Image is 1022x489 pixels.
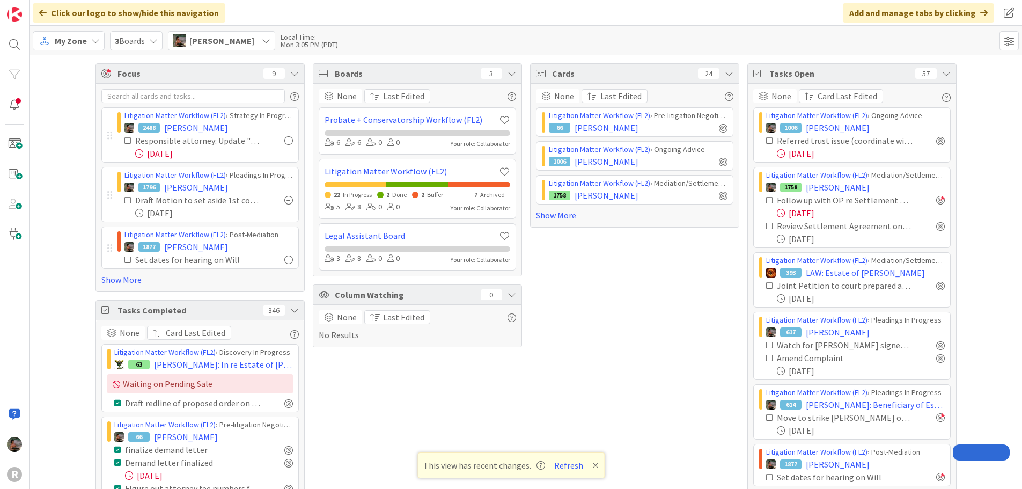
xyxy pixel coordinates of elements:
[164,240,228,253] span: [PERSON_NAME]
[164,121,228,134] span: [PERSON_NAME]
[766,123,776,133] img: MW
[777,232,945,245] div: [DATE]
[423,459,545,472] span: This view has recent changes.
[7,467,22,482] div: R
[124,230,226,239] a: Litigation Matter Workflow (FL2)
[164,181,228,194] span: [PERSON_NAME]
[189,34,254,47] span: [PERSON_NAME]
[777,207,945,220] div: [DATE]
[33,3,225,23] div: Click our logo to show/hide this navigation
[135,194,261,207] div: Draft Motion to set aside 1st contempt
[124,229,293,240] div: › Post-Mediation
[128,432,150,442] div: 66
[421,191,424,199] span: 2
[364,310,430,324] button: Last Edited
[766,447,945,458] div: › Post-Mediation
[766,447,867,457] a: Litigation Matter Workflow (FL2)
[343,191,372,199] span: In Progress
[383,90,424,103] span: Last Edited
[549,144,727,155] div: › Ongoing Advice
[138,242,160,252] div: 1877
[101,89,285,103] input: Search all cards and tasks...
[128,360,150,369] div: 63
[806,326,870,339] span: [PERSON_NAME]
[552,67,693,80] span: Cards
[124,110,293,121] div: › Strategy In Progress
[549,111,650,120] a: Litigation Matter Workflow (FL2)
[766,110,945,121] div: › Ongoing Advice
[263,305,285,316] div: 346
[777,339,913,352] div: Watch for [PERSON_NAME] signed engagement letter
[766,268,776,278] img: TR
[481,68,502,79] div: 3
[392,191,407,199] span: Done
[799,89,883,103] button: Card Last Edited
[780,459,802,469] div: 1877
[806,181,870,194] span: [PERSON_NAME]
[325,201,340,213] div: 5
[319,310,516,341] div: No Results
[366,201,382,213] div: 0
[549,178,727,189] div: › Mediation/Settlement in Progress
[387,201,400,213] div: 0
[427,191,443,199] span: Buffer
[114,347,216,357] a: Litigation Matter Workflow (FL2)
[766,255,945,266] div: › Mediation/Settlement in Progress
[281,33,338,41] div: Local Time:
[582,89,648,103] button: Last Edited
[383,311,424,324] span: Last Edited
[345,201,361,213] div: 8
[115,34,145,47] span: Boards
[536,209,733,222] a: Show More
[769,67,910,80] span: Tasks Open
[345,137,361,149] div: 6
[386,191,389,199] span: 2
[554,90,574,103] span: None
[120,326,139,339] span: None
[325,137,340,149] div: 6
[124,170,226,180] a: Litigation Matter Workflow (FL2)
[777,352,886,364] div: Amend Complaint
[575,121,638,134] span: [PERSON_NAME]
[766,327,776,337] img: MW
[777,471,905,484] div: Set dates for hearing on Will
[766,170,867,180] a: Litigation Matter Workflow (FL2)
[387,137,400,149] div: 0
[114,420,216,429] a: Litigation Matter Workflow (FL2)
[337,311,357,324] span: None
[766,315,867,325] a: Litigation Matter Workflow (FL2)
[325,229,499,242] a: Legal Assistant Board
[451,139,510,149] div: Your role: Collaborator
[135,207,293,220] div: [DATE]
[366,137,382,149] div: 0
[575,155,638,168] span: [PERSON_NAME]
[777,147,945,160] div: [DATE]
[549,144,650,154] a: Litigation Matter Workflow (FL2)
[366,253,382,265] div: 0
[125,469,293,482] div: [DATE]
[263,68,285,79] div: 9
[114,360,124,369] img: NC
[281,41,338,48] div: Mon 3:05 PM (PDT)
[766,388,867,397] a: Litigation Matter Workflow (FL2)
[549,123,570,133] div: 66
[124,183,134,192] img: MW
[7,7,22,22] img: Visit kanbanzone.com
[777,220,913,232] div: Review Settlement Agreement once rec'd from OP
[806,398,945,411] span: [PERSON_NAME]: Beneficiary of Estate
[154,430,218,443] span: [PERSON_NAME]
[777,292,945,305] div: [DATE]
[135,134,261,147] div: Responsible attorney: Update "Next Deadline" field on this card (if applicable)
[766,387,945,398] div: › Pleadings In Progress
[806,458,870,471] span: [PERSON_NAME]
[325,165,499,178] a: Litigation Matter Workflow (FL2)
[138,183,160,192] div: 1796
[766,400,776,410] img: MW
[124,242,134,252] img: MW
[915,68,937,79] div: 57
[777,411,913,424] div: Move to strike [PERSON_NAME] objection
[173,34,186,47] img: MW
[147,326,231,340] button: Card Last Edited
[335,288,475,301] span: Column Watching
[166,326,225,339] span: Card Last Edited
